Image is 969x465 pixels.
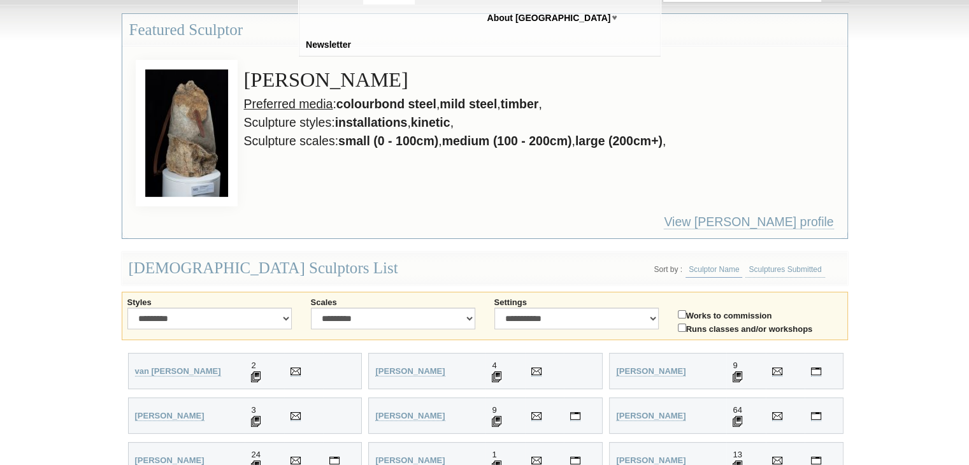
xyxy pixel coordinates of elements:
[375,455,445,465] strong: [PERSON_NAME]
[531,457,542,464] img: Send Email to Tracy Joy Andrews
[251,361,255,370] span: 2
[411,115,450,129] strong: kinetic
[155,113,840,132] li: Sculpture styles: , ,
[136,60,238,206] img: View Gavin Roberts by Excess Baggage II
[492,450,496,459] span: 1
[772,368,782,375] img: Send Email to Ronald Ahl
[664,215,833,229] a: View [PERSON_NAME] profile
[375,411,445,421] a: [PERSON_NAME]
[127,297,292,308] label: Styles
[678,321,842,334] label: Runs classes and/or workshops
[335,115,408,129] strong: installations
[301,33,356,57] a: Newsletter
[135,366,221,376] a: van [PERSON_NAME]
[678,324,686,332] input: Runs classes and/or workshops
[811,411,821,421] a: Visit Anne Anderson's personal website
[251,416,261,427] img: 3 Sculptures displayed for Jane Alcorn
[251,405,255,415] span: 3
[155,66,840,95] h3: [PERSON_NAME]
[251,450,260,459] span: 24
[811,412,821,420] img: Visit Anne Anderson's personal website
[440,97,497,111] strong: mild steel
[733,450,742,459] span: 13
[135,411,205,421] a: [PERSON_NAME]
[733,371,742,382] img: 9 Sculptures displayed for Ronald Ahl
[733,361,737,370] span: 9
[244,97,333,111] u: Preferred media
[678,308,842,321] label: Works to commission
[135,455,205,465] strong: [PERSON_NAME]
[575,134,663,148] strong: large (200cm+)
[616,411,685,421] a: [PERSON_NAME]
[570,411,580,421] a: Visit Nicole Allen's personal website
[772,457,782,464] img: Send Email to Joseph Apollonio
[122,14,847,46] h3: Featured Sculptor
[570,412,580,420] img: Visit Nicole Allen's personal website
[291,457,301,464] img: Send Email to Chris Anderson
[492,416,501,427] img: 9 Sculptures displayed for Nicole Allen
[501,97,539,111] strong: timber
[122,252,848,285] div: [DEMOGRAPHIC_DATA] Sculptors List
[685,262,742,278] a: Sculptor Name
[375,366,445,376] a: [PERSON_NAME]
[336,97,436,111] strong: colourbond steel
[811,368,821,375] img: Visit Ronald Ahl's personal website
[311,297,475,308] label: Scales
[745,262,824,278] a: Sculptures Submitted
[135,411,205,420] strong: [PERSON_NAME]
[570,457,580,464] img: Visit Tracy Joy Andrews's personal website
[329,457,340,464] img: Visit Chris Anderson's personal website
[251,371,261,382] img: 2 Sculptures displayed for Wilani van Wyk-Smit
[494,297,659,308] label: Settings
[733,405,742,415] span: 64
[531,368,542,375] img: Send Email to Michael Adeney
[291,368,301,375] img: Send Email to Wilani van Wyk-Smit
[772,412,782,420] img: Send Email to Anne Anderson
[492,371,501,382] img: 4 Sculptures displayed for Michael Adeney
[733,416,742,427] img: 64 Sculptures displayed for Anne Anderson
[338,134,438,148] strong: small (0 - 100cm)
[678,310,686,318] input: Works to commission
[811,457,821,464] img: Visit Joseph Apollonio's personal website
[291,412,301,420] img: Send Email to Jane Alcorn
[616,455,685,465] strong: [PERSON_NAME]
[155,132,840,150] li: Sculpture scales: , , ,
[155,95,840,113] li: : , , ,
[811,366,821,376] a: Visit Ronald Ahl's personal website
[616,366,685,376] a: [PERSON_NAME]
[616,411,685,420] strong: [PERSON_NAME]
[492,405,496,415] span: 9
[375,411,445,420] strong: [PERSON_NAME]
[654,265,682,274] li: Sort by :
[531,412,542,420] img: Send Email to Nicole Allen
[442,134,572,148] strong: medium (100 - 200cm)
[492,361,496,370] span: 4
[482,6,616,30] a: About [GEOGRAPHIC_DATA]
